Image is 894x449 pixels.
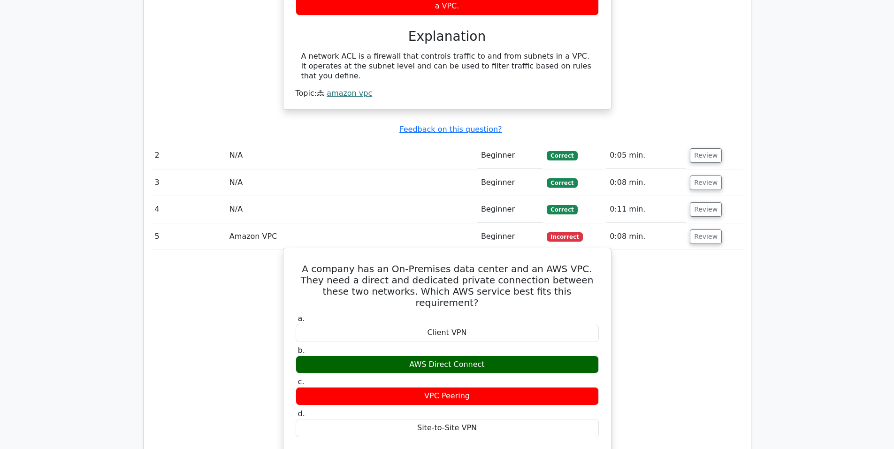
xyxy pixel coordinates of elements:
a: amazon vpc [327,89,372,98]
span: Correct [547,178,577,188]
a: Feedback on this question? [399,125,502,134]
button: Review [690,148,722,163]
td: Beginner [477,169,543,196]
td: 0:11 min. [606,196,686,223]
div: AWS Direct Connect [296,356,599,374]
div: A network ACL is a firewall that controls traffic to and from subnets in a VPC. It operates at th... [301,52,593,81]
td: 0:08 min. [606,169,686,196]
td: Amazon VPC [226,223,477,250]
td: N/A [226,142,477,169]
td: 4 [151,196,226,223]
div: VPC Peering [296,387,599,405]
td: N/A [226,196,477,223]
span: Correct [547,151,577,160]
h3: Explanation [301,29,593,45]
span: Correct [547,205,577,214]
td: 0:08 min. [606,223,686,250]
td: Beginner [477,196,543,223]
span: Incorrect [547,232,583,242]
td: 5 [151,223,226,250]
button: Review [690,175,722,190]
div: Site-to-Site VPN [296,419,599,437]
span: a. [298,314,305,323]
td: 2 [151,142,226,169]
span: c. [298,377,305,386]
span: d. [298,409,305,418]
button: Review [690,229,722,244]
td: N/A [226,169,477,196]
td: Beginner [477,223,543,250]
span: b. [298,346,305,355]
button: Review [690,202,722,217]
div: Client VPN [296,324,599,342]
h5: A company has an On-Premises data center and an AWS VPC. They need a direct and dedicated private... [295,263,600,308]
td: 3 [151,169,226,196]
div: Topic: [296,89,599,99]
td: Beginner [477,142,543,169]
td: 0:05 min. [606,142,686,169]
